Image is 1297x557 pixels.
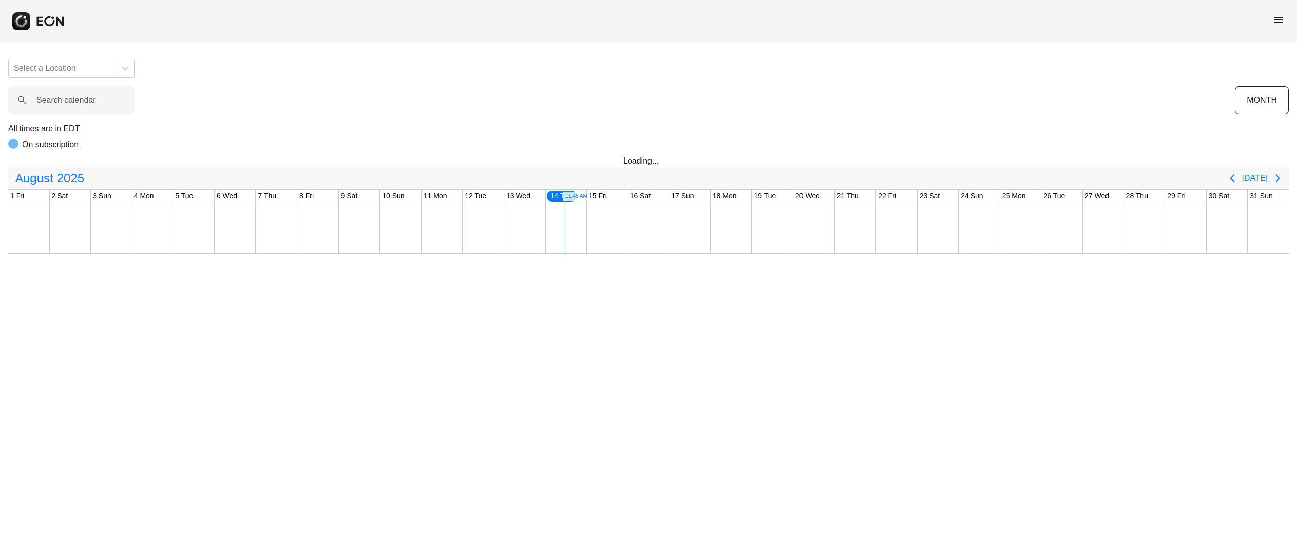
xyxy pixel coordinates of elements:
[835,190,861,203] div: 21 Thu
[50,190,70,203] div: 2 Sat
[422,190,449,203] div: 11 Mon
[256,190,278,203] div: 7 Thu
[1000,190,1028,203] div: 25 Mon
[55,168,86,188] span: 2025
[628,190,653,203] div: 16 Sat
[132,190,156,203] div: 4 Mon
[1124,190,1150,203] div: 28 Thu
[623,155,674,167] div: Loading...
[1248,190,1274,203] div: 31 Sun
[463,190,488,203] div: 12 Tue
[1268,168,1288,188] button: Next page
[1083,190,1111,203] div: 27 Wed
[587,190,609,203] div: 15 Fri
[1273,14,1285,26] span: menu
[9,168,90,188] button: August2025
[793,190,822,203] div: 20 Wed
[1242,169,1268,187] button: [DATE]
[959,190,985,203] div: 24 Sun
[380,190,406,203] div: 10 Sun
[876,190,898,203] div: 22 Fri
[711,190,739,203] div: 18 Mon
[752,190,778,203] div: 19 Tue
[918,190,942,203] div: 23 Sat
[8,190,26,203] div: 1 Fri
[669,190,696,203] div: 17 Sun
[215,190,239,203] div: 6 Wed
[36,94,96,106] label: Search calendar
[504,190,532,203] div: 13 Wed
[1041,190,1067,203] div: 26 Tue
[173,190,195,203] div: 5 Tue
[1165,190,1188,203] div: 29 Fri
[13,168,55,188] span: August
[8,123,1289,135] p: All times are in EDT
[91,190,113,203] div: 3 Sun
[1207,190,1231,203] div: 30 Sat
[22,139,79,151] p: On subscription
[546,190,578,203] div: 14 Thu
[1235,86,1289,114] button: MONTH
[297,190,316,203] div: 8 Fri
[339,190,360,203] div: 9 Sat
[1222,168,1242,188] button: Previous page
